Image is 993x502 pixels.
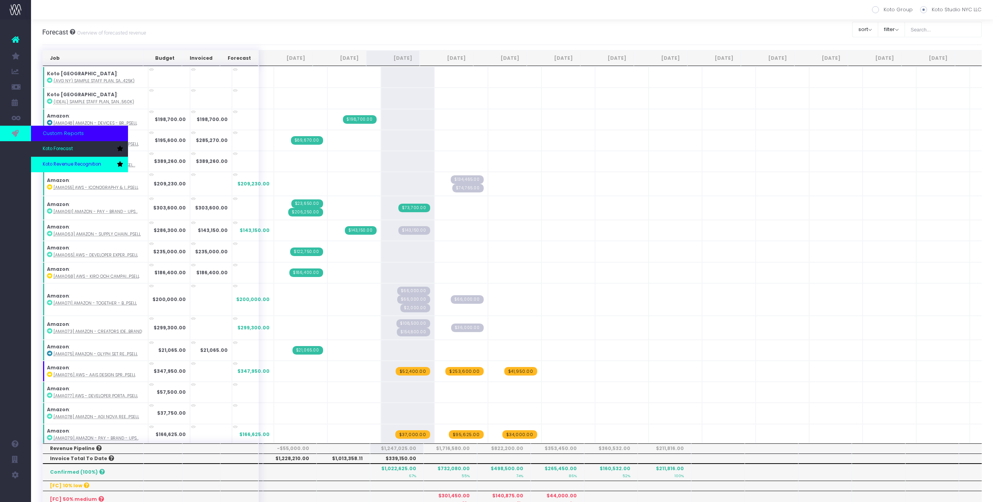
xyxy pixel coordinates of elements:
strong: Amazon [47,293,69,299]
th: Dec 25: activate to sort column ascending [527,50,580,66]
strong: $37,750.00 [157,410,186,416]
th: Mar 26: activate to sort column ascending [687,50,741,66]
span: Streamtime Draft Invoice: null – [AMA073] Amazon - Creators Identity - Brand [397,328,430,336]
span: Koto Revenue Recognition [43,161,101,168]
strong: $166,625.00 [156,431,186,438]
strong: $186,400.00 [154,269,186,276]
th: $732,080.00 [424,464,477,481]
strong: $143,150.00 [198,227,228,234]
span: Streamtime Invoice: 322 – [AMA063] Amazon - Supply Chain Services - Brand - Upsell - 1 [345,226,377,235]
span: Streamtime Draft Invoice: 321 – [AMA073] Amazon - Creators Identity - Brand [396,319,430,328]
th: Apr 26: activate to sort column ascending [741,50,794,66]
th: $353,450.00 [531,443,584,454]
span: wayahead Revenue Forecast Item [396,367,430,376]
span: wayahead Revenue Forecast Item [395,430,430,439]
span: $299,300.00 [237,324,270,331]
strong: $21,065.00 [158,347,186,353]
label: Koto Group [872,6,913,14]
span: Koto Forecast [43,145,73,152]
span: $143,150.00 [240,227,270,234]
strong: $235,000.00 [153,248,186,255]
strong: Amazon [47,406,69,413]
td: : [43,316,148,340]
span: Streamtime Draft Invoice: null – [AMA071] Amazon - Together - Brand - Upsell [397,287,430,295]
abbr: [AMA055] AWS - Iconography & Illustration Phase 2 - Brand - Upsell [54,185,138,190]
strong: $209,230.00 [154,180,186,187]
strong: $198,700.00 [197,116,228,123]
span: $200,000.00 [236,296,270,303]
input: Search... [905,22,982,37]
span: $209,230.00 [237,180,270,187]
strong: Amazon [47,321,69,327]
span: wayahead Revenue Forecast Item [504,367,537,376]
td: : [43,67,148,88]
th: Jul 26: activate to sort column ascending [901,50,955,66]
small: 74% [516,472,523,478]
img: images/default_profile_image.png [10,486,21,498]
td: : [43,424,148,445]
strong: Amazon [47,177,69,183]
th: $1,228,210.00 [263,454,317,464]
span: wayahead Revenue Forecast Item [449,430,484,439]
strong: Amazon [47,266,69,272]
span: Streamtime Invoice: 318 – [AMA065] Amazon - Developer Experience Graphics - Brand - Upsell - 2 [290,248,323,256]
span: Streamtime Draft Invoice: null – [AMA071] Amazon - Together - Brand - Upsell [451,295,484,304]
span: Streamtime Draft Invoice: null – [AMA071] Amazon - Together - Brand - Upsell [397,295,430,304]
span: Streamtime Draft Invoice: null – [AMA063] Amazon - Supply Chain Services - Brand - Upsell - 1 [398,226,430,235]
th: Job: activate to sort column ascending [43,50,144,66]
span: Custom Reports [43,130,84,137]
th: [FC] 10% low [43,481,144,491]
td: : [43,382,148,403]
th: Confirmed (100%) [43,464,144,481]
strong: Amazon [47,428,69,434]
strong: $186,400.00 [196,269,228,276]
span: Forecast [42,28,68,36]
small: Overview of forecasted revenue [75,28,146,36]
span: Streamtime Invoice: 310 – [AMA075] Amazon - Glyph Set Reduction - Brand - Upsell [292,346,323,355]
a: Koto Revenue Recognition [31,157,128,172]
td: : [43,88,148,109]
strong: $286,300.00 [154,227,186,234]
th: $160,532.00 [584,464,638,481]
span: Streamtime Invoice: 309 – [AMA052] AWS Iconography & Illustration [291,136,323,145]
abbr: [AMA071] Amazon - Together - Brand - Upsell [54,300,137,306]
th: Oct 25: activate to sort column ascending [420,50,473,66]
th: Feb 26: activate to sort column ascending [634,50,687,66]
th: $1,022,625.00 [370,464,424,481]
abbr: [AMA061] Amazon - Pay - Brand - Upsell [54,209,138,215]
strong: Amazon [47,385,69,392]
strong: $347,950.00 [154,368,186,374]
td: : [43,403,148,424]
abbr: [AMA077] AWS - Developer Portal - Brand - Upsell [54,393,138,399]
th: $265,450.00 [531,464,584,481]
strong: $21,065.00 [200,347,228,353]
strong: $303,600.00 [195,204,228,211]
td: : [43,220,148,241]
td: : [43,262,148,283]
abbr: [AMA063] Amazon - Supply Chain Services - Brand - Upsell [54,231,141,237]
small: 100% [675,472,684,478]
span: $166,625.00 [239,431,270,438]
strong: Koto [GEOGRAPHIC_DATA] [47,70,117,77]
abbr: [AMA065] AWS - Developer Experience Graphics - Brand - Upsell [54,252,138,258]
abbr: [AMA075] Amazon - Glyph Set Reduction - Brand - Upsell [54,351,138,357]
th: $360,532.00 [584,443,638,454]
span: Streamtime Invoice: 314 – [AMA061] Amazon - Pay - Brand - Upsell [291,199,323,208]
strong: Amazon [47,223,69,230]
span: Streamtime Draft Invoice: null – [AMA073] Amazon - Creators Identity - Brand [451,324,484,332]
td: : [43,109,148,130]
strong: $200,000.00 [152,296,186,303]
abbr: (Avg NY) Sample Staff Plan, sans ECD ($425K) [54,78,135,84]
strong: $57,500.00 [157,389,186,395]
strong: $299,300.00 [154,324,186,331]
th: Revenue Pipeline [43,443,144,454]
strong: $235,000.00 [195,248,228,255]
strong: Koto [GEOGRAPHIC_DATA] [47,91,117,98]
small: 52% [623,472,630,478]
th: Budget [143,50,182,66]
th: Jan 26: activate to sort column ascending [580,50,634,66]
small: 67% [409,472,416,478]
td: : [43,172,148,196]
td: : [43,340,148,361]
strong: $195,600.00 [155,137,186,144]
